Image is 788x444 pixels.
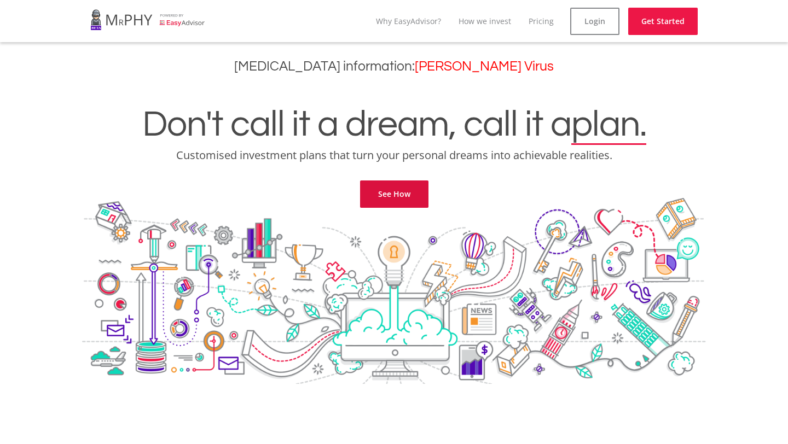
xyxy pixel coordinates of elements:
[360,180,428,208] a: See How
[8,106,780,143] h1: Don't call it a dream, call it a
[570,8,619,35] a: Login
[571,106,646,143] span: plan.
[529,16,554,26] a: Pricing
[8,59,780,74] h3: [MEDICAL_DATA] information:
[459,16,511,26] a: How we invest
[376,16,441,26] a: Why EasyAdvisor?
[8,148,780,163] p: Customised investment plans that turn your personal dreams into achievable realities.
[415,60,554,73] a: [PERSON_NAME] Virus
[628,8,698,35] a: Get Started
